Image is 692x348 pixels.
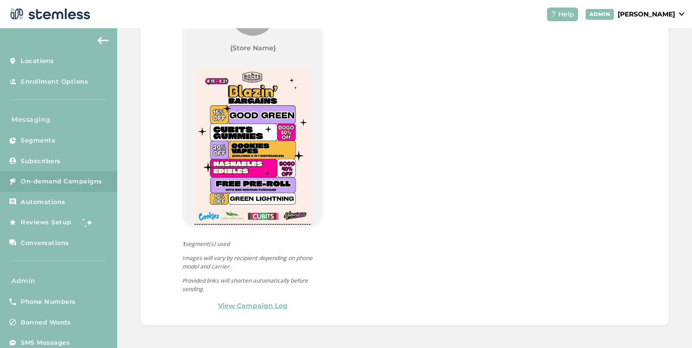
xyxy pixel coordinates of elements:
[182,254,323,271] p: Images will vary by recipient depending on phone model and carrier.
[8,5,90,24] img: logo-dark-0685b13c.svg
[586,9,614,20] div: ADMIN
[182,277,323,293] p: Provided links will shorten automatically before sending.
[194,68,311,315] img: dS7E9MZQGZxTgxWa2i7dUAI7ddR83UMXGesy68Bp.jpg
[79,213,97,232] img: glitter-stars-b7820f95.gif
[21,238,69,248] span: Conversations
[21,318,71,327] span: Banned Words
[230,43,276,53] label: {Store Name}
[21,136,55,145] span: Segments
[21,177,102,186] span: On-demand Campaigns
[21,338,70,348] span: SMS Messages
[558,9,574,19] span: Help
[21,157,61,166] span: Subscribers
[618,9,675,19] p: [PERSON_NAME]
[21,198,65,207] span: Automations
[21,297,76,307] span: Phone Numbers
[21,218,72,227] span: Reviews Setup
[97,37,109,44] img: icon-arrow-back-accent-c549486e.svg
[182,240,185,248] strong: 1
[21,77,88,87] span: Enrollment Options
[21,56,54,66] span: Locations
[645,303,692,348] iframe: Chat Widget
[218,301,288,311] a: View Campaign Log
[182,240,323,248] span: segment(s) used
[551,11,556,17] img: icon-help-white-03924b79.svg
[679,12,684,16] img: icon_down-arrow-small-66adaf34.svg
